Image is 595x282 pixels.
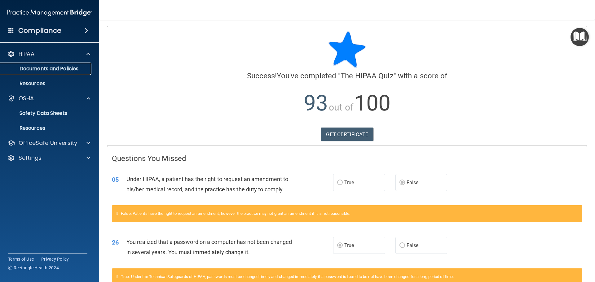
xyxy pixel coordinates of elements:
span: True [344,242,354,248]
input: True [337,180,343,185]
span: 93 [304,90,328,116]
span: Under HIPAA, a patient has the right to request an amendment to his/her medical record, and the p... [126,176,288,193]
p: Resources [4,125,89,131]
a: OSHA [7,95,90,102]
p: Settings [19,154,42,162]
span: out of [329,102,353,113]
img: PMB logo [7,7,92,19]
p: Resources [4,80,89,87]
a: Privacy Policy [41,256,69,262]
p: Documents and Policies [4,66,89,72]
span: 05 [112,176,119,183]
img: blue-star-rounded.9d042014.png [328,31,366,68]
input: True [337,243,343,248]
a: Settings [7,154,90,162]
span: 26 [112,239,119,246]
h4: Questions You Missed [112,154,582,163]
a: HIPAA [7,50,90,58]
a: OfficeSafe University [7,139,90,147]
p: OfficeSafe University [19,139,77,147]
p: HIPAA [19,50,34,58]
span: False [407,180,419,185]
span: Success! [247,72,277,80]
a: Terms of Use [8,256,34,262]
input: False [399,243,405,248]
span: Ⓒ Rectangle Health 2024 [8,265,59,271]
span: False. Patients have the right to request an amendment, however the practice may not grant an ame... [121,211,350,216]
p: OSHA [19,95,34,102]
h4: You've completed " " with a score of [112,72,582,80]
h4: Compliance [18,26,61,35]
span: The HIPAA Quiz [341,72,393,80]
span: True. Under the Technical Safeguards of HIPAA, passwords must be changed timely and changed immed... [121,274,454,279]
span: True [344,180,354,185]
span: 100 [354,90,390,116]
button: Open Resource Center [571,28,589,46]
span: False [407,242,419,248]
p: Safety Data Sheets [4,110,89,116]
span: You realized that a password on a computer has not been changed in several years. You must immedi... [126,239,292,255]
a: GET CERTIFICATE [321,128,374,141]
input: False [399,180,405,185]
